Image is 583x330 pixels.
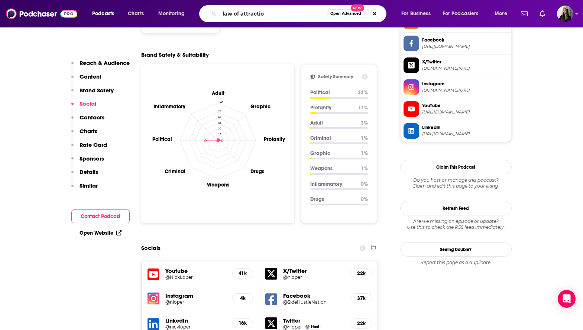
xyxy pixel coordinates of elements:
[165,317,227,324] h5: LinkedIn
[165,299,227,305] a: @nloper
[80,182,98,189] p: Similar
[400,177,512,189] div: Claim and edit this page to your liking.
[218,115,221,119] tspan: 60
[422,44,508,49] span: https://www.facebook.com/SideHustleNation
[361,120,368,126] p: 3 %
[310,105,352,111] p: Profanity
[557,6,573,22] button: Show profile menu
[220,8,327,20] input: Search podcasts, credits, & more...
[404,101,508,117] a: YouTube[URL][DOMAIN_NAME]
[206,5,393,22] div: Search podcasts, credits, & more...
[71,128,97,141] button: Charts
[283,324,302,330] a: @nloper
[351,4,364,11] span: New
[71,100,96,114] button: Social
[310,89,352,96] p: Political
[422,80,508,87] span: Instagram
[318,74,359,80] h2: Safety Summary
[153,103,185,109] text: Inflammatory
[361,135,368,141] p: 1 %
[80,155,104,162] p: Sponsors
[357,320,365,327] h5: 22k
[396,8,440,20] button: open menu
[404,123,508,139] a: Linkedin[URL][DOMAIN_NAME]
[404,36,508,51] a: Facebook[URL][DOMAIN_NAME]
[401,9,431,19] span: For Business
[400,177,512,183] span: Do you host or manage this podcast?
[422,109,508,115] span: https://www.youtube.com/@NickLoper
[557,6,573,22] span: Logged in as bnmartinn
[400,242,512,257] a: Seeing Double?
[400,201,512,215] button: Refresh Feed
[438,8,489,20] button: open menu
[361,196,368,202] p: 0 %
[71,182,98,196] button: Similar
[141,51,209,58] h2: Brand Safety & Suitability
[422,59,508,65] span: X/Twitter
[239,320,247,326] h5: 16k
[361,165,368,172] p: 1 %
[518,7,531,20] a: Show notifications dropdown
[148,293,159,304] img: iconImage
[80,114,104,121] p: Contacts
[558,290,576,308] div: Open Intercom Messenger
[218,132,221,136] tspan: 15
[123,8,148,20] a: Charts
[361,150,368,156] p: 1 %
[422,37,508,43] span: Facebook
[71,73,101,87] button: Content
[310,120,355,126] p: Adult
[310,135,355,141] p: Criminal
[400,218,512,230] div: Are we missing an episode or update? Use this to check the RSS feed immediately.
[495,9,507,19] span: More
[80,128,97,135] p: Charts
[218,100,222,103] tspan: 100
[218,138,219,141] tspan: 0
[422,66,508,71] span: twitter.com/nloper
[357,270,365,277] h5: 22k
[207,182,229,188] text: Weapons
[283,317,345,324] h5: Twitter
[310,196,355,202] p: Drugs
[327,9,365,18] button: Open AdvancedNew
[358,105,368,111] p: 11 %
[361,181,368,187] p: 0 %
[310,150,355,156] p: Graphic
[218,126,221,130] tspan: 30
[310,165,355,172] p: Weapons
[422,88,508,93] span: instagram.com/nloper
[165,267,227,274] h5: Youtube
[283,267,345,274] h5: X/Twitter
[158,9,185,19] span: Monitoring
[404,57,508,73] a: X/Twitter[DOMAIN_NAME][URL]
[283,274,345,280] a: @nloper
[71,87,114,100] button: Brand Safety
[557,6,573,22] img: User Profile
[87,8,124,20] button: open menu
[400,160,512,174] button: Claim This Podcast
[239,270,247,277] h5: 41k
[71,209,130,223] button: Contact Podcast
[311,324,319,329] span: Host
[310,181,355,187] p: Inflammatory
[211,90,224,96] text: Adult
[283,299,345,305] a: @SideHustleNation
[141,241,161,255] h2: Socials
[305,325,310,329] img: Nick Loper
[165,274,227,280] a: @NickLoper
[422,131,508,137] span: https://www.linkedin.com/in/nickloper
[152,136,172,142] text: Political
[165,324,227,330] h5: @nickloper
[6,7,77,21] img: Podchaser - Follow, Share and Rate Podcasts
[80,59,130,66] p: Reach & Audience
[239,295,247,301] h5: 4k
[358,89,368,96] p: 33 %
[80,168,98,175] p: Details
[165,292,227,299] h5: Instagram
